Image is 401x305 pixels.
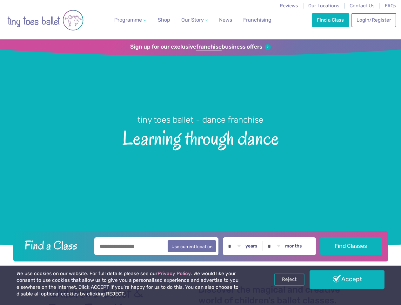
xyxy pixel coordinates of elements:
a: Reject [274,274,304,286]
small: tiny toes ballet - dance franchise [137,115,264,125]
label: years [245,243,257,249]
a: Privacy Policy [157,271,191,276]
a: Programme [112,14,149,26]
a: Franchising [241,14,274,26]
span: Programme [114,17,142,23]
p: We use cookies on our website. For full details please see our . We would like your consent to us... [17,270,256,298]
label: months [285,243,302,249]
a: Contact Us [350,3,375,9]
a: Reviews [280,3,298,9]
span: News [219,17,232,23]
a: Shop [155,14,173,26]
strong: franchise [196,44,222,51]
a: Accept [310,270,384,289]
a: Our Locations [308,3,339,9]
button: Find Classes [320,237,382,255]
a: News [217,14,235,26]
span: Our Story [181,17,204,23]
span: Shop [158,17,170,23]
a: Login/Register [351,13,396,27]
img: tiny toes ballet [7,4,84,36]
a: Our Story [178,14,210,26]
a: Sign up for our exclusivefranchisebusiness offers [130,44,271,51]
a: Find a Class [312,13,349,27]
h2: Find a Class [19,237,90,253]
span: Learning through dance [10,125,391,149]
button: Use current location [168,240,216,252]
span: Franchising [243,17,271,23]
a: FAQs [385,3,396,9]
